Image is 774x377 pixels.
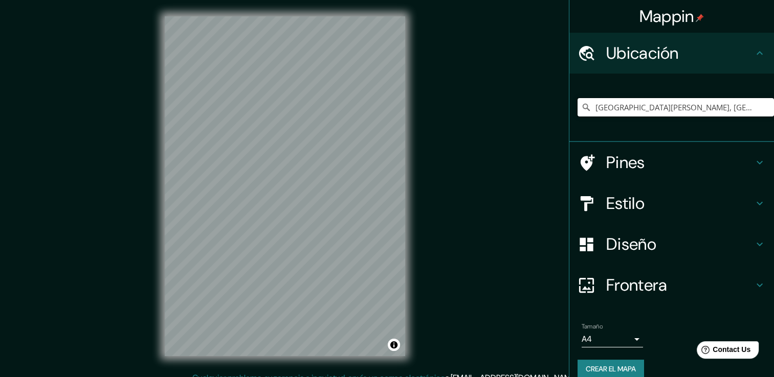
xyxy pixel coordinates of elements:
label: Tamaño [582,322,603,331]
div: Diseño [569,224,774,265]
button: Alternar atribución [388,339,400,351]
h4: Pines [606,152,754,173]
h4: Ubicación [606,43,754,63]
input: Elige tu ciudad o área [578,98,774,116]
div: Estilo [569,183,774,224]
div: Pines [569,142,774,183]
div: Ubicación [569,33,774,74]
img: pin-icon.png [696,14,704,22]
h4: Frontera [606,275,754,295]
div: A4 [582,331,643,347]
canvas: Mapa [165,16,405,356]
div: Frontera [569,265,774,305]
h4: Estilo [606,193,754,214]
font: Mappin [639,6,694,27]
iframe: Help widget launcher [683,337,763,366]
h4: Diseño [606,234,754,254]
font: Crear el mapa [586,363,636,375]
